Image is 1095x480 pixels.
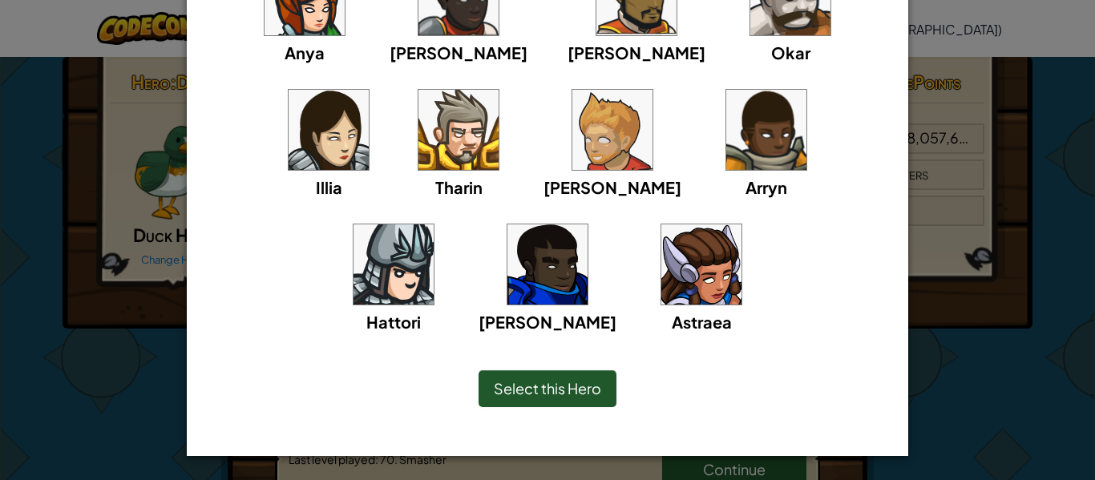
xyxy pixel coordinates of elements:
span: Arryn [745,177,787,197]
span: Anya [285,42,325,63]
span: [PERSON_NAME] [390,42,527,63]
img: portrait.png [354,224,434,305]
span: [PERSON_NAME] [568,42,705,63]
img: portrait.png [507,224,588,305]
span: [PERSON_NAME] [479,312,616,332]
span: [PERSON_NAME] [543,177,681,197]
img: portrait.png [661,224,741,305]
span: Okar [771,42,810,63]
span: Hattori [366,312,421,332]
span: Select this Hero [494,379,601,397]
img: portrait.png [572,90,653,170]
span: Tharin [435,177,483,197]
img: portrait.png [418,90,499,170]
img: portrait.png [289,90,369,170]
span: Astraea [672,312,732,332]
span: Illia [316,177,342,197]
img: portrait.png [726,90,806,170]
